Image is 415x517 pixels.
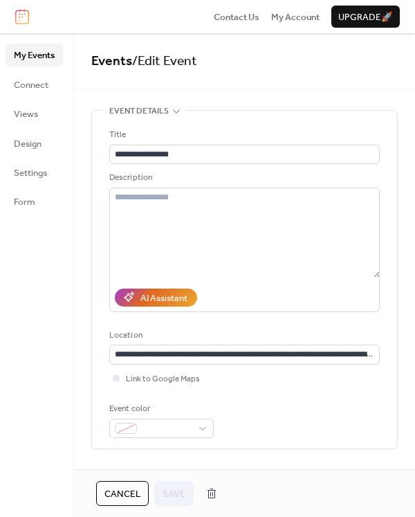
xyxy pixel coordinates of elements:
span: Form [14,195,35,209]
a: Contact Us [214,10,259,24]
div: Description [109,171,377,185]
a: Views [6,102,63,125]
span: Design [14,137,41,151]
button: Upgrade🚀 [331,6,400,28]
button: AI Assistant [115,289,197,307]
button: Cancel [96,481,149,506]
a: Form [6,190,63,212]
span: Upgrade 🚀 [338,10,393,24]
span: Connect [14,78,48,92]
span: My Events [14,48,55,62]
a: Events [91,48,132,74]
a: My Account [271,10,320,24]
span: Views [14,107,38,121]
a: Design [6,132,63,154]
span: Cancel [104,487,140,501]
a: Connect [6,73,63,96]
span: Link to Google Maps [126,372,200,386]
span: / Edit Event [132,48,197,74]
div: AI Assistant [140,291,187,305]
a: Settings [6,161,63,183]
a: My Events [6,44,63,66]
div: Title [109,128,377,142]
span: Event details [109,105,169,118]
span: Date and time [109,466,168,480]
div: Event color [109,402,211,416]
span: Settings [14,166,47,180]
div: Location [109,329,377,343]
img: logo [15,9,29,24]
